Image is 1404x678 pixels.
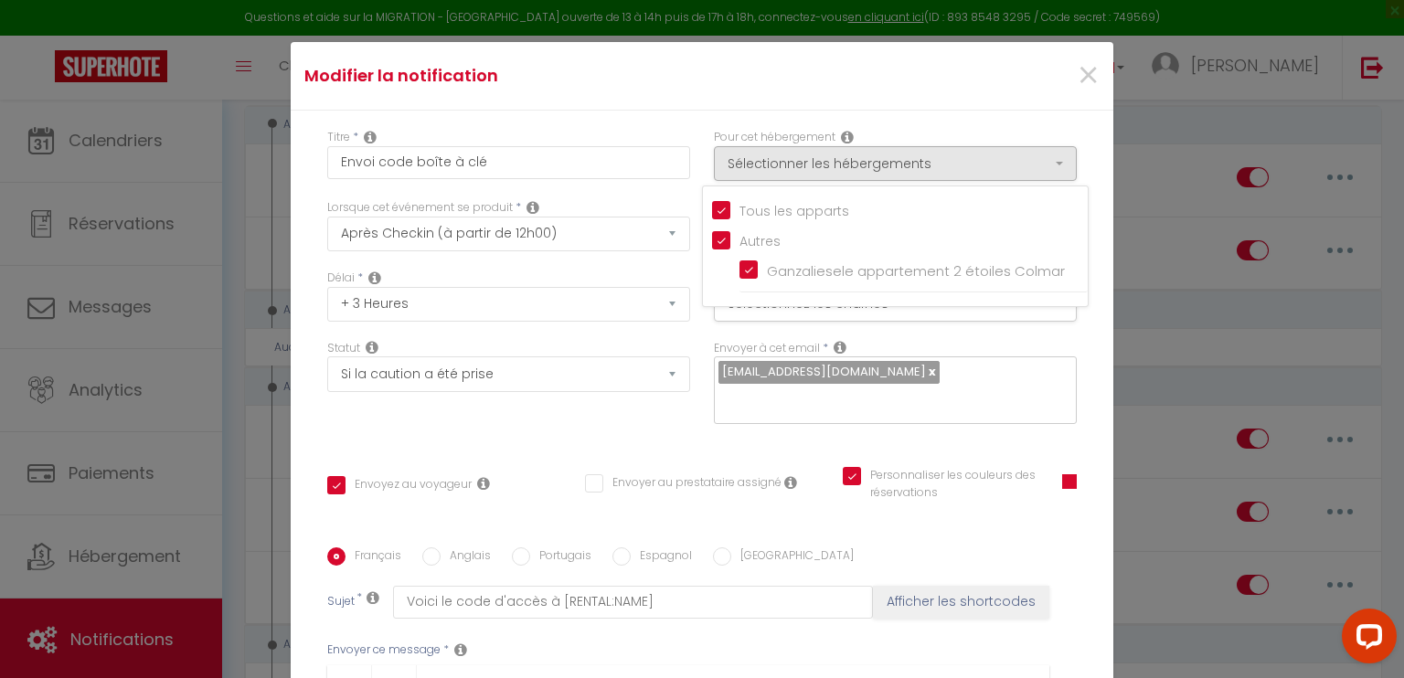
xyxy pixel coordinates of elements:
[722,363,926,380] span: [EMAIL_ADDRESS][DOMAIN_NAME]
[631,547,692,567] label: Espagnol
[834,340,846,355] i: Recipient
[477,476,490,491] i: Envoyer au voyageur
[731,547,854,567] label: [GEOGRAPHIC_DATA]
[327,199,513,217] label: Lorsque cet événement se produit
[366,340,378,355] i: Booking status
[841,130,854,144] i: This Rental
[327,641,441,659] label: Envoyer ce message
[1077,57,1100,96] button: Close
[327,129,350,146] label: Titre
[714,129,835,146] label: Pour cet hébergement
[1327,601,1404,678] iframe: LiveChat chat widget
[454,642,467,657] i: Message
[327,340,360,357] label: Statut
[784,475,797,490] i: Envoyer au prestataire si il est assigné
[526,200,539,215] i: Event Occur
[364,130,377,144] i: Title
[714,146,1077,181] button: Sélectionner les hébergements
[304,63,826,89] h4: Modifier la notification
[1077,48,1100,103] span: ×
[327,270,355,287] label: Délai
[530,547,591,567] label: Portugais
[873,586,1049,619] button: Afficher les shortcodes
[367,590,379,605] i: Subject
[368,270,381,285] i: Action Time
[714,340,820,357] label: Envoyer à cet email
[441,547,491,567] label: Anglais
[346,547,401,567] label: Français
[327,593,355,612] label: Sujet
